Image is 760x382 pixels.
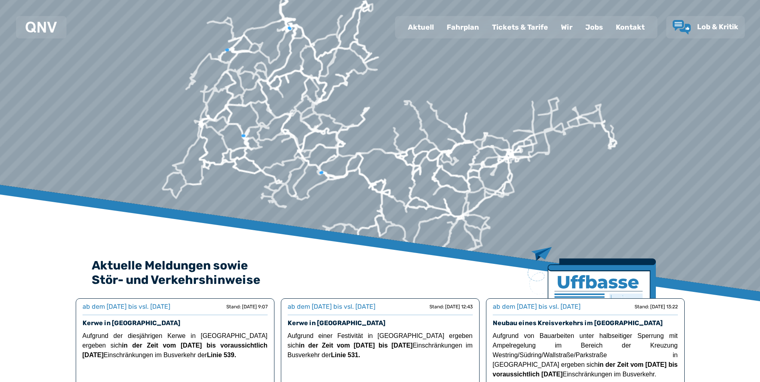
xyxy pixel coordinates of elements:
img: Zeitung mit Titel Uffbase [528,247,656,347]
img: QNV Logo [26,22,57,33]
span: Aufgrund der diesjährigen Kerwe in [GEOGRAPHIC_DATA] ergeben sich Einschränkungen im Busverkehr der [83,332,268,358]
a: Fahrplan [440,17,486,38]
a: Aktuell [401,17,440,38]
a: Kerwe in [GEOGRAPHIC_DATA] [83,319,180,327]
h2: Aktuelle Meldungen sowie Stör- und Verkehrshinweise [92,258,669,287]
strong: Linie 539. [207,352,236,358]
a: Wir [554,17,579,38]
a: Kontakt [609,17,651,38]
div: ab dem [DATE] bis vsl. [DATE] [493,302,581,312]
div: Stand: [DATE] 9:07 [226,304,268,310]
div: ab dem [DATE] bis vsl. [DATE] [83,302,170,312]
a: Lob & Kritik [673,20,738,34]
span: Aufgrund von Bauarbeiten unter halbseitiger Sperrung mit Ampelregelung im Bereich der Kreuzung We... [493,332,678,378]
a: Tickets & Tarife [486,17,554,38]
strong: in der Zeit vom [299,342,350,349]
div: Stand: [DATE] 12:43 [429,304,473,310]
a: QNV Logo [26,19,57,35]
a: Jobs [579,17,609,38]
strong: [DATE] bis [DATE] [354,342,413,349]
span: Lob & Kritik [697,22,738,31]
strong: in der Zeit vom [DATE] bis voraussichtlich [DATE] [83,342,268,358]
a: Kerwe in [GEOGRAPHIC_DATA] [288,319,385,327]
a: Neubau eines Kreisverkehrs im [GEOGRAPHIC_DATA] [493,319,663,327]
div: ab dem [DATE] bis vsl. [DATE] [288,302,375,312]
strong: Linie 531. [331,352,360,358]
div: Stand: [DATE] 13:22 [635,304,678,310]
span: Aufgrund einer Festivität in [GEOGRAPHIC_DATA] ergeben sich Einschränkungen im Busverkehr der [288,332,473,358]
